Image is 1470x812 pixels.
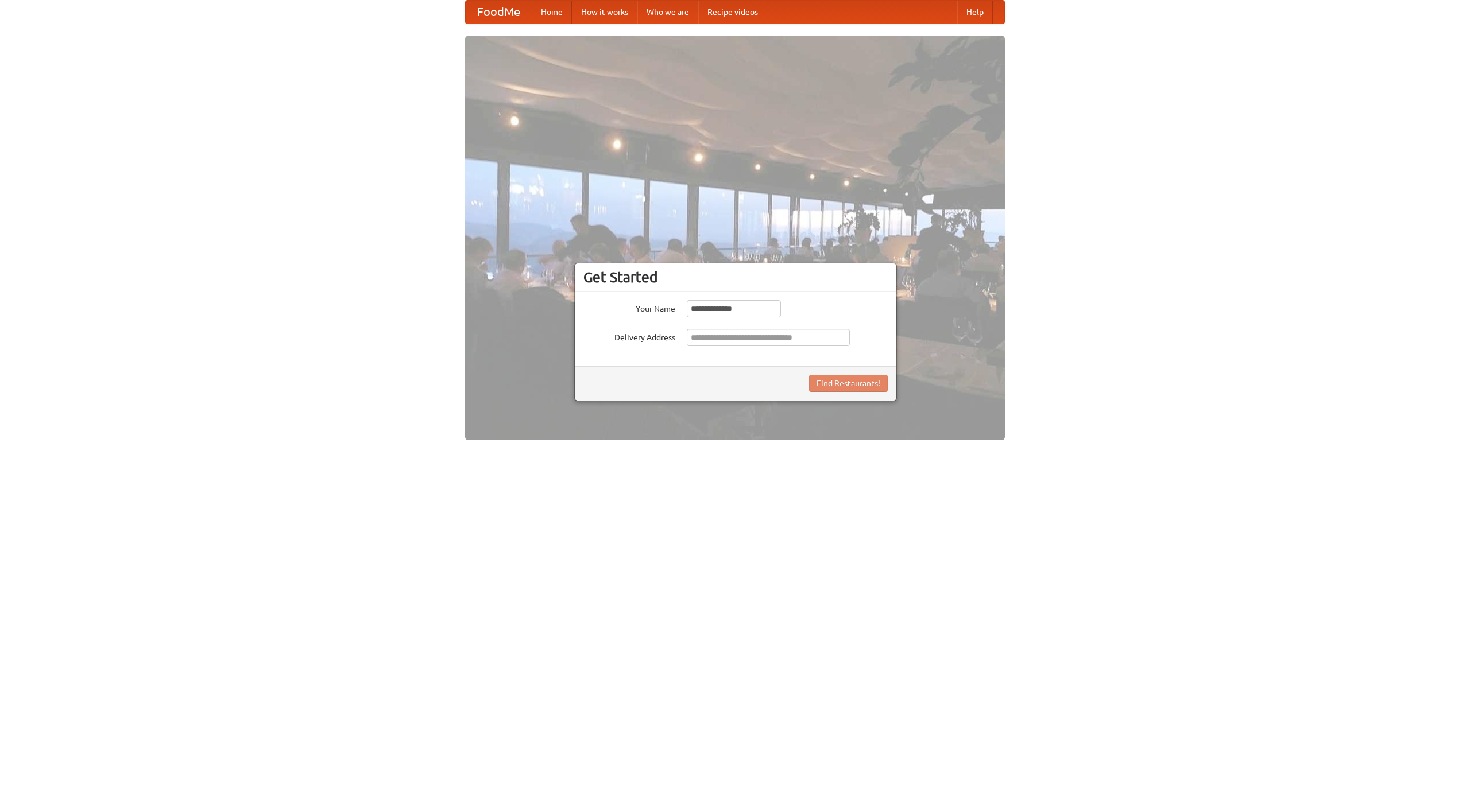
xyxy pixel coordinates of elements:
a: Recipe videos [698,1,767,24]
a: Help [957,1,993,24]
button: Find Restaurants! [809,375,888,392]
a: Who we are [637,1,698,24]
label: Your Name [583,300,675,314]
a: Home [532,1,572,24]
h3: Get Started [583,269,888,286]
a: How it works [572,1,637,24]
label: Delivery Address [583,329,675,343]
a: FoodMe [466,1,532,24]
